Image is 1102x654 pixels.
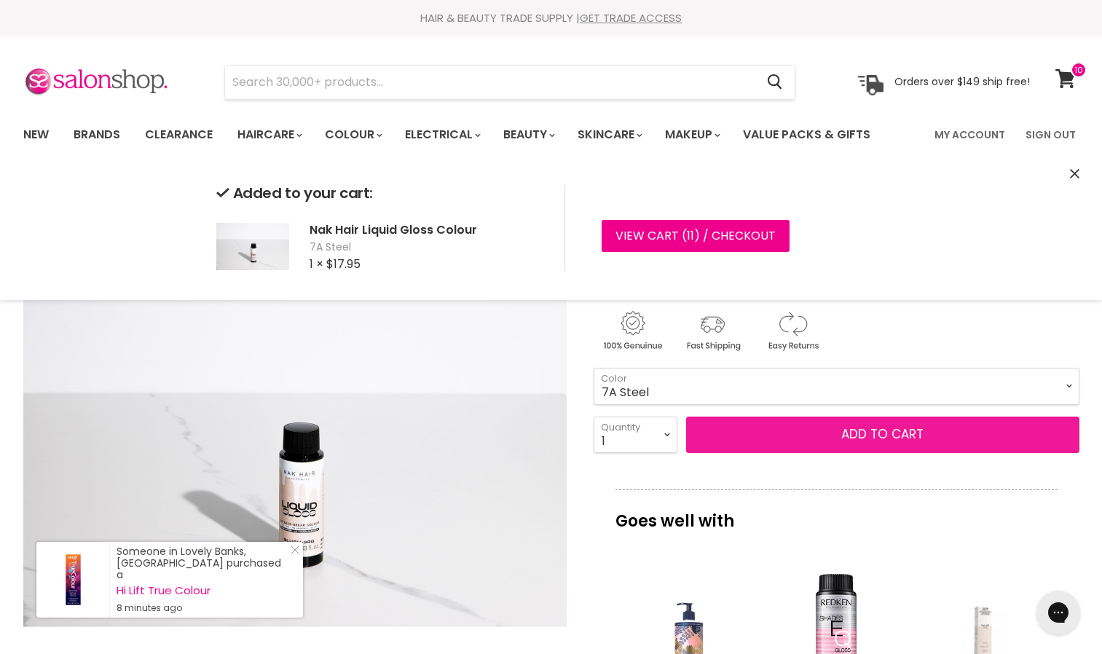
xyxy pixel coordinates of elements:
span: 11 [687,227,694,244]
nav: Main [5,114,1098,156]
form: Product [224,65,795,100]
a: New [12,119,60,150]
a: Visit product page [36,542,109,618]
a: Makeup [654,119,729,150]
a: My Account [926,119,1014,150]
h2: Added to your cart: [216,185,541,202]
button: Close [1070,167,1079,182]
p: Orders over $149 ship free! [894,75,1030,88]
input: Search [225,66,756,99]
iframe: Gorgias live chat messenger [1029,586,1087,639]
span: $17.95 [326,256,361,272]
a: View cart (11) / Checkout [602,220,790,252]
a: Value Packs & Gifts [732,119,881,150]
a: Skincare [567,119,651,150]
div: Someone in Lovely Banks, [GEOGRAPHIC_DATA] purchased a [117,545,288,614]
img: Nak Hair Liquid Gloss Colour [216,223,289,271]
a: Colour [314,119,391,150]
a: Clearance [134,119,224,150]
button: Add to cart [686,417,1079,453]
a: Hi Lift True Colour [117,585,288,596]
img: genuine.gif [594,309,671,353]
a: Electrical [394,119,489,150]
img: returns.gif [754,309,831,353]
p: Goes well with [615,489,1058,537]
ul: Main menu [12,114,904,156]
svg: Close Icon [291,545,299,554]
a: Sign Out [1017,119,1085,150]
div: HAIR & BEAUTY TRADE SUPPLY | [5,11,1098,25]
a: Brands [63,119,131,150]
select: Quantity [594,417,677,453]
span: 7A Steel [310,240,541,255]
h2: Nak Hair Liquid Gloss Colour [310,222,541,237]
a: Haircare [227,119,311,150]
small: 8 minutes ago [117,602,288,614]
a: Close Notification [285,545,299,560]
button: Search [756,66,795,99]
a: GET TRADE ACCESS [580,10,682,25]
span: 1 × [310,256,323,272]
a: Beauty [492,119,564,150]
img: shipping.gif [674,309,751,353]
